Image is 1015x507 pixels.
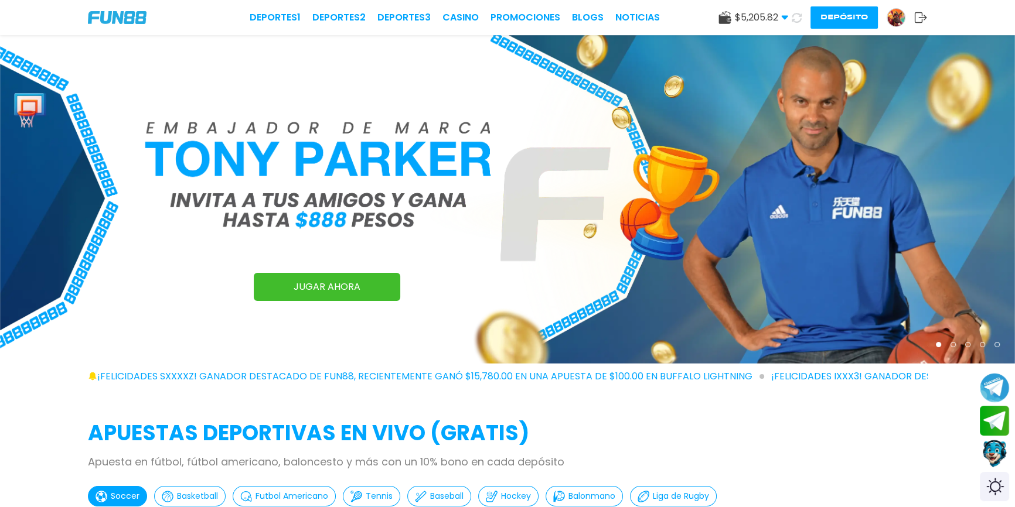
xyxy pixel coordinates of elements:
[366,490,393,502] p: Tennis
[568,490,615,502] p: Balonmano
[88,11,147,24] img: Company Logo
[343,486,400,506] button: Tennis
[88,454,927,470] p: Apuesta en fútbol, fútbol americano, baloncesto y más con un 10% bono en cada depósito
[233,486,336,506] button: Futbol Americano
[97,369,764,383] span: ¡FELICIDADES sxxxxz! GANADOR DESTACADO DE FUN88, RECIENTEMENTE GANÓ $15,780.00 EN UNA APUESTA DE ...
[154,486,226,506] button: Basketball
[653,490,709,502] p: Liga de Rugby
[254,273,400,301] a: JUGAR AHORA
[491,11,560,25] a: Promociones
[980,439,1009,469] button: Contact customer service
[442,11,479,25] a: CASINO
[407,486,471,506] button: Baseball
[501,490,531,502] p: Hockey
[810,6,878,29] button: Depósito
[572,11,604,25] a: BLOGS
[887,9,905,26] img: Avatar
[177,490,218,502] p: Basketball
[250,11,301,25] a: Deportes1
[980,372,1009,403] button: Join telegram channel
[478,486,539,506] button: Hockey
[546,486,623,506] button: Balonmano
[887,8,914,27] a: Avatar
[312,11,366,25] a: Deportes2
[111,490,139,502] p: Soccer
[980,406,1009,436] button: Join telegram
[615,11,660,25] a: NOTICIAS
[630,486,717,506] button: Liga de Rugby
[88,417,927,449] h2: APUESTAS DEPORTIVAS EN VIVO (gratis)
[980,472,1009,501] div: Switch theme
[377,11,431,25] a: Deportes3
[256,490,328,502] p: Futbol Americano
[735,11,788,25] span: $ 5,205.82
[430,490,464,502] p: Baseball
[88,486,147,506] button: Soccer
